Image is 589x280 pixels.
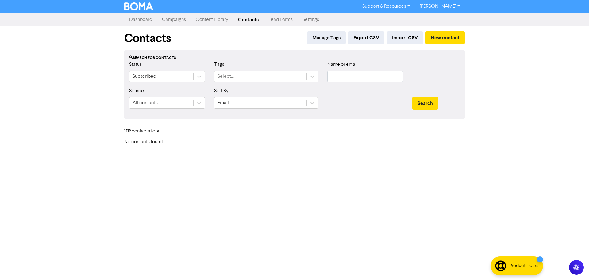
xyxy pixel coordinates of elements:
[124,2,153,10] img: BOMA Logo
[327,61,358,68] label: Name or email
[218,99,229,107] div: Email
[214,87,229,95] label: Sort By
[307,31,346,44] button: Manage Tags
[133,73,156,80] div: Subscribed
[124,128,173,134] h6: 1116 contact s total
[415,2,465,11] a: [PERSON_NAME]
[124,31,171,45] h1: Contacts
[387,31,423,44] button: Import CSV
[348,31,384,44] button: Export CSV
[264,14,298,26] a: Lead Forms
[124,139,465,145] h6: No contacts found.
[129,61,142,68] label: Status
[191,14,233,26] a: Content Library
[133,99,158,107] div: All contacts
[129,55,460,61] div: Search for contacts
[129,87,144,95] label: Source
[157,14,191,26] a: Campaigns
[425,31,465,44] button: New contact
[233,14,264,26] a: Contacts
[218,73,234,80] div: Select...
[298,14,324,26] a: Settings
[357,2,415,11] a: Support & Resources
[124,14,157,26] a: Dashboard
[558,250,589,280] iframe: Chat Widget
[214,61,224,68] label: Tags
[412,97,438,110] button: Search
